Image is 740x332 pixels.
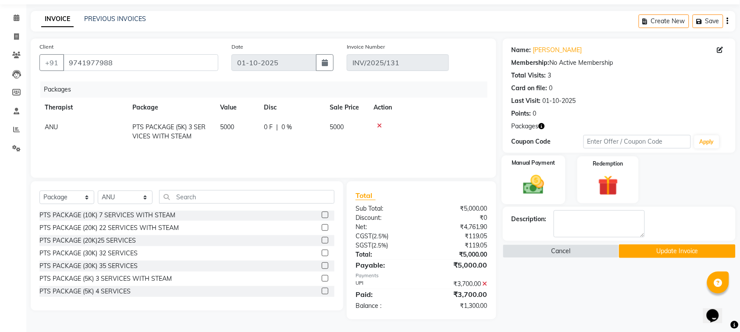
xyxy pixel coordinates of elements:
[330,123,344,131] span: 5000
[512,122,539,131] span: Packages
[349,250,422,259] div: Total:
[349,223,422,232] div: Net:
[639,14,689,28] button: Create New
[259,98,324,117] th: Disc
[703,297,731,323] iframe: chat widget
[40,81,494,98] div: Packages
[512,109,531,118] div: Points:
[349,241,422,250] div: ( )
[356,241,371,249] span: SGST
[421,213,494,223] div: ₹0
[39,98,127,117] th: Therapist
[421,232,494,241] div: ₹119.05
[583,135,691,148] input: Enter Offer / Coupon Code
[533,46,582,55] a: [PERSON_NAME]
[41,11,74,27] a: INVOICE
[421,204,494,213] div: ₹5,000.00
[39,54,64,71] button: +91
[276,123,278,132] span: |
[264,123,273,132] span: 0 F
[220,123,234,131] span: 5000
[512,58,550,67] div: Membership:
[593,160,623,168] label: Redemption
[349,260,422,270] div: Payable:
[63,54,218,71] input: Search by Name/Mobile/Email/Code
[421,279,494,289] div: ₹3,700.00
[421,260,494,270] div: ₹5,000.00
[127,98,215,117] th: Package
[39,274,172,283] div: PTS PACKAGE (5K) 3 SERVICES WITH STEAM
[592,173,625,198] img: _gift.svg
[516,173,551,197] img: _cash.svg
[281,123,292,132] span: 0 %
[356,191,376,200] span: Total
[512,46,531,55] div: Name:
[349,301,422,311] div: Balance :
[39,223,179,233] div: PTS PACKAGE (20K) 22 SERVICES WITH STEAM
[374,233,387,240] span: 2.5%
[45,123,58,131] span: ANU
[512,84,548,93] div: Card on file:
[39,236,136,245] div: PTS PACKAGE (20K)25 SERVICES
[349,289,422,300] div: Paid:
[512,159,555,167] label: Manual Payment
[533,109,537,118] div: 0
[549,84,553,93] div: 0
[548,71,551,80] div: 3
[368,98,487,117] th: Action
[503,244,619,258] button: Cancel
[356,232,372,240] span: CGST
[324,98,368,117] th: Sale Price
[349,204,422,213] div: Sub Total:
[349,279,422,289] div: UPI
[421,250,494,259] div: ₹5,000.00
[373,242,386,249] span: 2.5%
[39,261,138,271] div: PTS PACKAGE (30K) 35 SERVICES
[421,223,494,232] div: ₹4,761.90
[512,71,546,80] div: Total Visits:
[231,43,243,51] label: Date
[694,135,719,148] button: Apply
[512,215,547,224] div: Description:
[39,211,175,220] div: PTS PACKAGE (10K) 7 SERVICES WITH STEAM
[347,43,385,51] label: Invoice Number
[349,213,422,223] div: Discount:
[39,249,138,258] div: PTS PACKAGE (30K) 32 SERVICES
[132,123,206,140] span: PTS PACKAGE (5K) 3 SERVICES WITH STEAM
[421,289,494,300] div: ₹3,700.00
[159,190,334,204] input: Search
[39,43,53,51] label: Client
[84,15,146,23] a: PREVIOUS INVOICES
[543,96,576,106] div: 01-10-2025
[512,58,727,67] div: No Active Membership
[693,14,723,28] button: Save
[512,137,583,146] div: Coupon Code
[349,232,422,241] div: ( )
[215,98,259,117] th: Value
[421,241,494,250] div: ₹119.05
[356,272,487,279] div: Payments
[619,244,735,258] button: Update Invoice
[512,96,541,106] div: Last Visit:
[421,301,494,311] div: ₹1,300.00
[39,287,131,296] div: PTS PACKAGE (5K) 4 SERVICES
